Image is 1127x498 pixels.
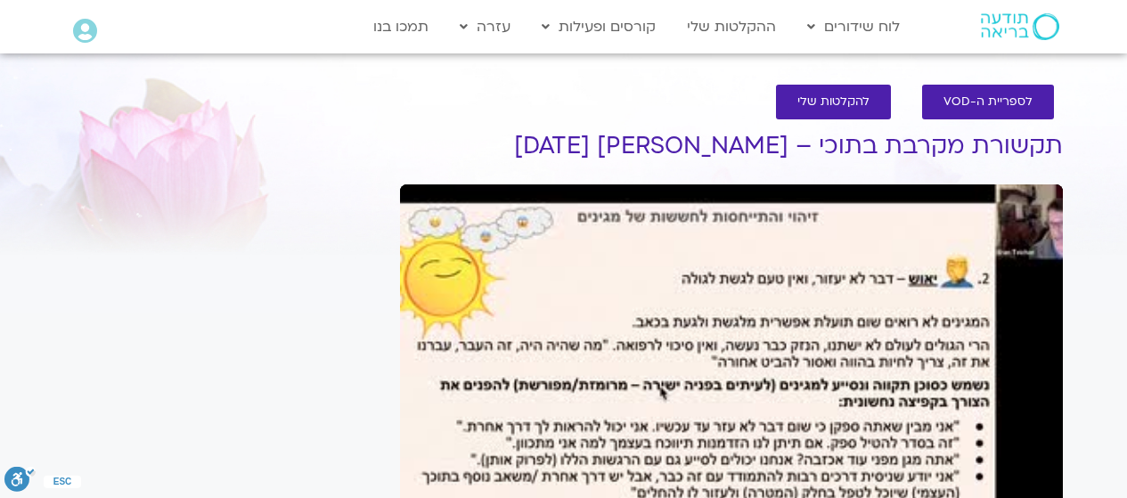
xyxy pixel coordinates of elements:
a: לספריית ה-VOD [922,85,1054,119]
a: להקלטות שלי [776,85,891,119]
a: קורסים ופעילות [533,10,665,44]
a: לוח שידורים [798,10,909,44]
img: תודעה בריאה [981,13,1059,40]
a: תמכו בנו [364,10,437,44]
a: ההקלטות שלי [678,10,785,44]
span: להקלטות שלי [797,95,870,109]
h1: תקשורת מקרבת בתוכי – [PERSON_NAME] [DATE] [400,133,1063,159]
a: עזרה [451,10,519,44]
span: לספריית ה-VOD [943,95,1033,109]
